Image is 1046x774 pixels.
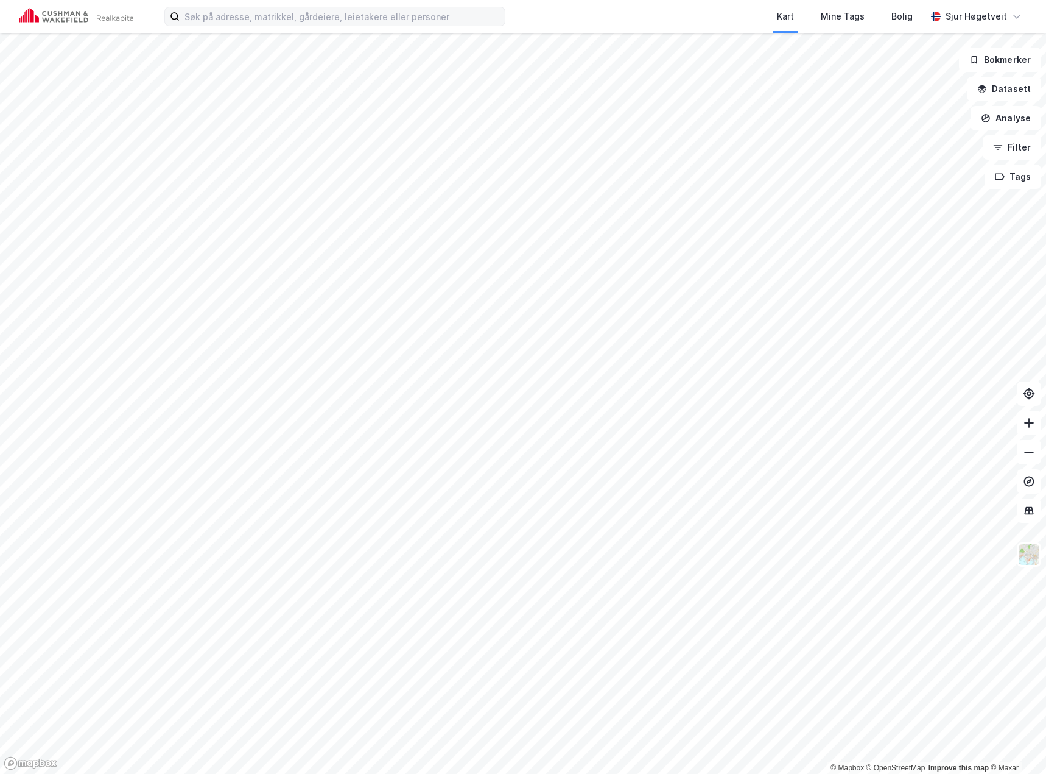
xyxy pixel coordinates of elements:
[830,764,864,772] a: Mapbox
[985,715,1046,774] div: Kontrollprogram for chat
[866,764,925,772] a: OpenStreetMap
[4,756,57,770] a: Mapbox homepage
[983,135,1041,160] button: Filter
[928,764,989,772] a: Improve this map
[821,9,865,24] div: Mine Tags
[967,77,1041,101] button: Datasett
[777,9,794,24] div: Kart
[891,9,913,24] div: Bolig
[1017,543,1041,566] img: Z
[946,9,1007,24] div: Sjur Høgetveit
[971,106,1041,130] button: Analyse
[19,8,135,25] img: cushman-wakefield-realkapital-logo.202ea83816669bd177139c58696a8fa1.svg
[985,715,1046,774] iframe: Chat Widget
[959,48,1041,72] button: Bokmerker
[180,7,505,26] input: Søk på adresse, matrikkel, gårdeiere, leietakere eller personer
[985,165,1041,189] button: Tags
